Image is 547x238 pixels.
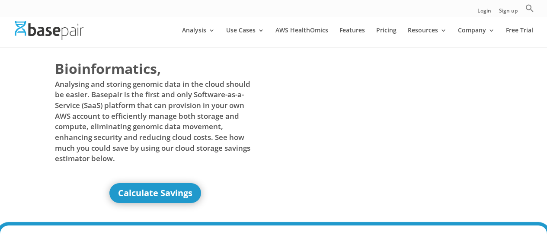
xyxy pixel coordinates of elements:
a: Company [458,27,495,48]
span: Analysing and storing genomic data in the cloud should be easier. Basepair is the first and only ... [55,79,256,164]
a: Use Cases [226,27,264,48]
svg: Search [525,4,534,13]
a: Free Trial [506,27,533,48]
a: Search Icon Link [525,4,534,17]
a: Login [477,8,491,17]
a: Sign up [499,8,518,17]
a: Features [339,27,365,48]
a: Resources [408,27,447,48]
a: Analysis [182,27,215,48]
a: Pricing [376,27,397,48]
a: Calculate Savings [109,183,201,203]
a: AWS HealthOmics [275,27,328,48]
span: Bioinformatics, [55,59,161,79]
iframe: Basepair - NGS Analysis Simplified [279,59,480,172]
img: Basepair [15,21,83,39]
